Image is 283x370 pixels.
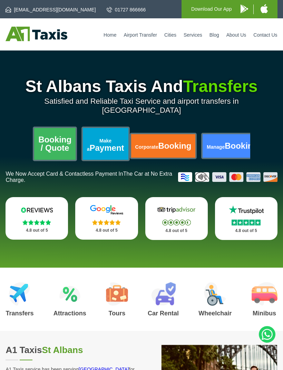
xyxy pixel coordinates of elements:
img: Trustpilot [225,205,267,215]
a: Reviews.io Stars 4.8 out of 5 [6,197,68,240]
h1: St Albans Taxis And [6,78,277,95]
a: Google Stars 4.8 out of 5 [75,197,138,240]
a: CorporateBooking [131,134,196,158]
h2: A1 Taxis [6,345,136,355]
img: Stars [22,220,51,225]
a: Airport Transfer [124,32,157,38]
img: Reviews.io [16,205,58,215]
img: A1 Taxis iPhone App [261,4,268,13]
a: Home [104,32,116,38]
h3: Attractions [53,310,86,316]
span: St Albans [42,345,83,355]
a: About Us [226,32,246,38]
a: Cities [164,32,176,38]
span: Transfers [183,77,257,95]
img: Tripadvisor [156,205,197,215]
a: Make aPayment [83,128,128,160]
h3: Transfers [6,310,33,316]
img: Tours [106,282,128,306]
a: Trustpilot Stars 4.8 out of 5 [215,197,277,240]
p: Satisfied and Reliable Taxi Service and airport transfers in [GEOGRAPHIC_DATA] [6,97,277,115]
a: [EMAIL_ADDRESS][DOMAIN_NAME] [6,6,96,13]
span: Corporate [135,144,158,150]
h3: Tours [106,310,128,316]
a: Tripadvisor Stars 4.8 out of 5 [145,197,208,240]
img: Attractions [59,282,80,306]
a: 01727 866666 [107,6,146,13]
p: We Now Accept Card & Contactless Payment In [6,171,173,183]
a: Booking / Quote [34,128,76,160]
img: Car Rental [151,282,176,306]
a: Contact Us [253,32,277,38]
h3: Car Rental [148,310,179,316]
a: Services [184,32,202,38]
img: Stars [162,220,191,225]
a: ManageBooking [203,134,262,158]
img: Stars [92,220,121,225]
img: Stars [232,220,261,225]
p: 4.8 out of 5 [13,226,60,235]
p: 4.8 out of 5 [83,226,130,235]
img: A1 Taxis Android App [241,4,248,13]
img: Wheelchair [204,282,226,306]
img: Airport Transfers [9,282,30,306]
a: Blog [209,32,219,38]
span: The Car at No Extra Charge. [6,171,172,183]
p: Download Our App [191,5,232,13]
p: 4.8 out of 5 [153,226,200,235]
img: Google [86,205,127,215]
img: Credit And Debit Cards [178,172,277,182]
p: 4.8 out of 5 [223,226,270,235]
span: Make a [87,138,111,152]
h3: Minibus [252,310,277,316]
img: Minibus [252,282,277,306]
span: Manage [207,144,225,150]
h3: Wheelchair [198,310,232,316]
img: A1 Taxis St Albans LTD [6,27,67,41]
